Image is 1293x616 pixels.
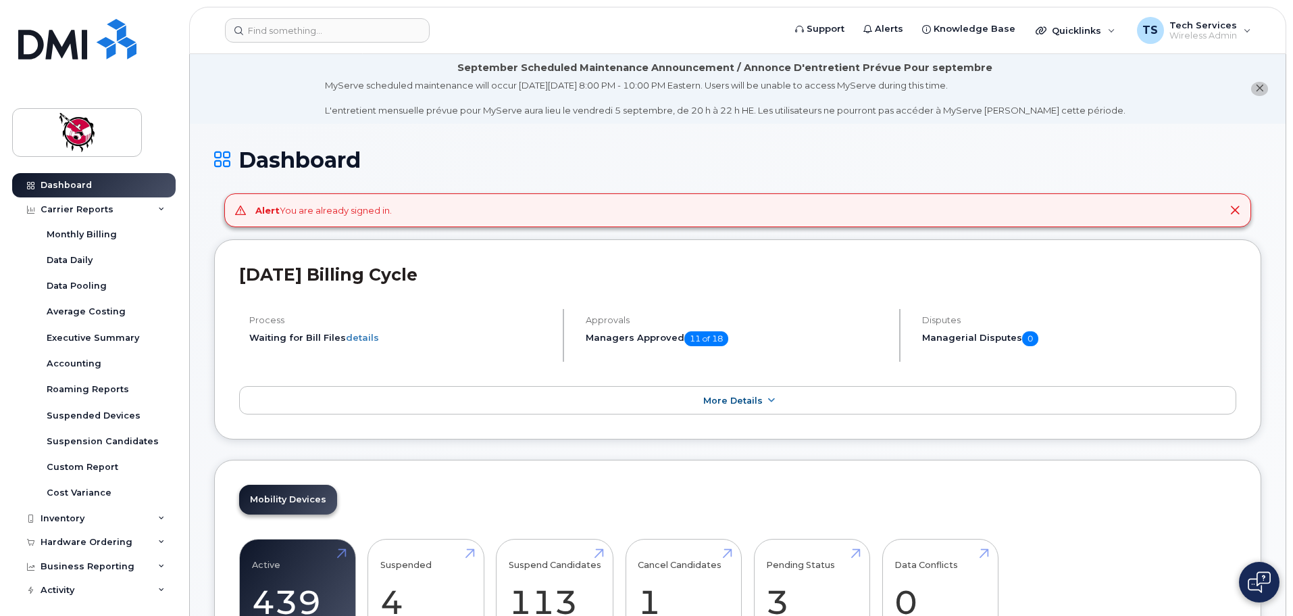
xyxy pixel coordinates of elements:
[346,332,379,343] a: details
[255,204,392,217] div: You are already signed in.
[684,331,728,346] span: 11 of 18
[255,205,280,216] strong: Alert
[703,396,763,406] span: More Details
[586,331,888,346] h5: Managers Approved
[1251,82,1268,96] button: close notification
[1248,571,1271,593] img: Open chat
[922,331,1236,346] h5: Managerial Disputes
[922,315,1236,325] h4: Disputes
[249,315,551,325] h4: Process
[325,79,1125,117] div: MyServe scheduled maintenance will occur [DATE][DATE] 8:00 PM - 10:00 PM Eastern. Users will be u...
[214,148,1261,172] h1: Dashboard
[249,331,551,344] li: Waiting for Bill Files
[586,315,888,325] h4: Approvals
[1022,331,1038,346] span: 0
[239,485,337,515] a: Mobility Devices
[239,264,1236,285] h2: [DATE] Billing Cycle
[457,61,992,75] div: September Scheduled Maintenance Announcement / Annonce D'entretient Prévue Pour septembre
